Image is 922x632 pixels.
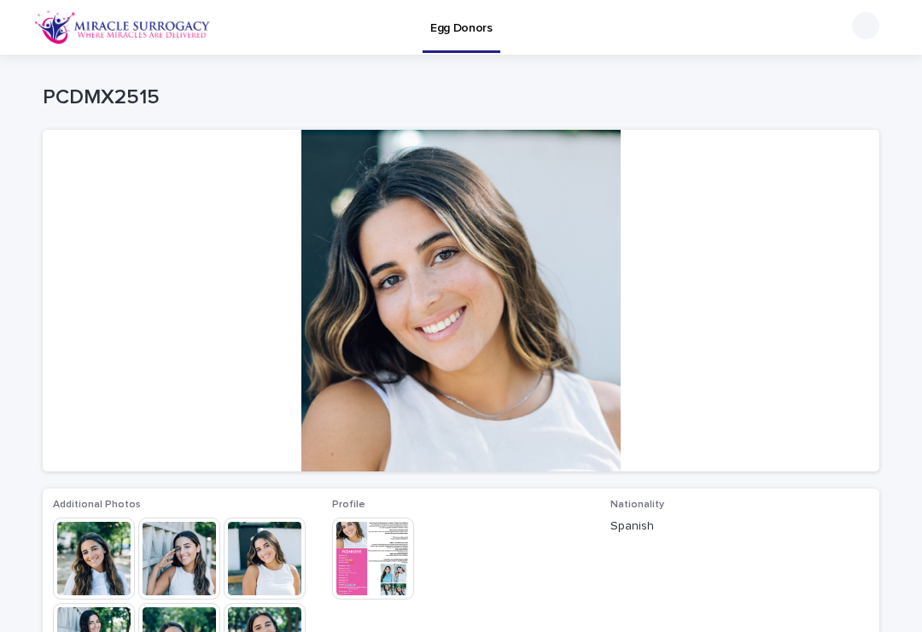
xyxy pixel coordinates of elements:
[43,85,872,110] p: PCDMX2515
[34,10,211,44] img: OiFFDOGZQuirLhrlO1ag
[610,500,664,510] span: Nationality
[332,500,365,510] span: Profile
[53,500,141,510] span: Additional Photos
[610,518,869,535] p: Spanish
